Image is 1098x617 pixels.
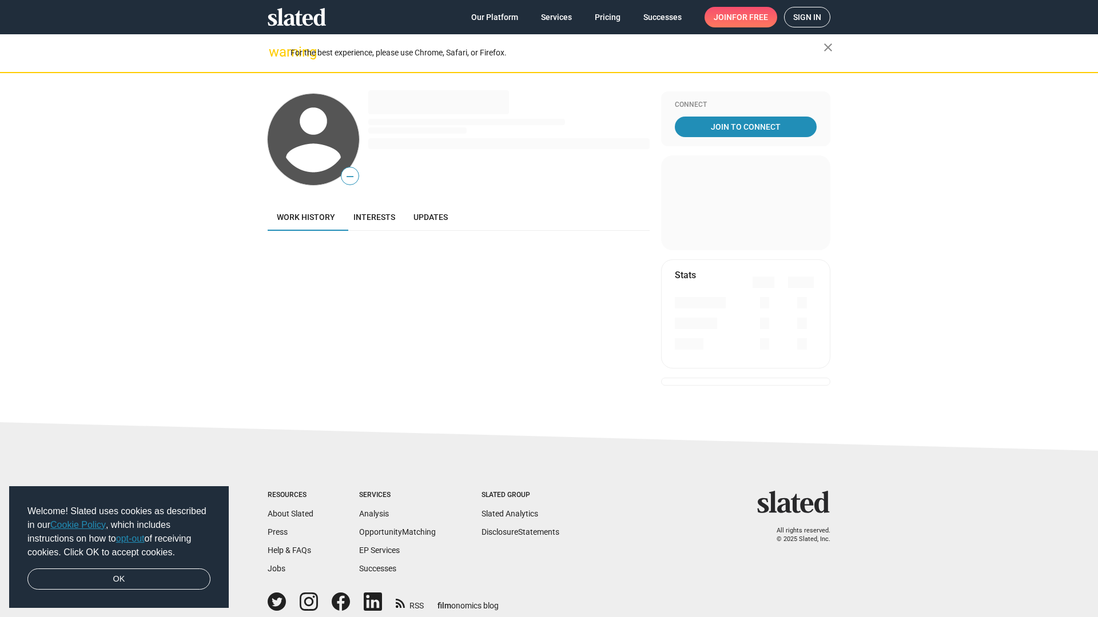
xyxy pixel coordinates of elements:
[532,7,581,27] a: Services
[268,509,313,518] a: About Slated
[396,594,424,611] a: RSS
[269,45,283,59] mat-icon: warning
[675,101,817,110] div: Connect
[705,7,777,27] a: Joinfor free
[359,491,436,500] div: Services
[634,7,691,27] a: Successes
[675,269,696,281] mat-card-title: Stats
[413,213,448,222] span: Updates
[784,7,830,27] a: Sign in
[482,491,559,500] div: Slated Group
[677,117,814,137] span: Join To Connect
[27,568,210,590] a: dismiss cookie message
[586,7,630,27] a: Pricing
[482,527,559,536] a: DisclosureStatements
[268,527,288,536] a: Press
[437,591,499,611] a: filmonomics blog
[341,169,359,184] span: —
[344,203,404,231] a: Interests
[821,41,835,54] mat-icon: close
[595,7,620,27] span: Pricing
[268,546,311,555] a: Help & FAQs
[404,203,457,231] a: Updates
[353,213,395,222] span: Interests
[359,564,396,573] a: Successes
[27,504,210,559] span: Welcome! Slated uses cookies as described in our , which includes instructions on how to of recei...
[643,7,682,27] span: Successes
[116,534,145,543] a: opt-out
[291,45,823,61] div: For the best experience, please use Chrome, Safari, or Firefox.
[541,7,572,27] span: Services
[471,7,518,27] span: Our Platform
[765,527,830,543] p: All rights reserved. © 2025 Slated, Inc.
[50,520,106,530] a: Cookie Policy
[277,213,335,222] span: Work history
[732,7,768,27] span: for free
[714,7,768,27] span: Join
[268,203,344,231] a: Work history
[268,564,285,573] a: Jobs
[675,117,817,137] a: Join To Connect
[462,7,527,27] a: Our Platform
[359,509,389,518] a: Analysis
[359,527,436,536] a: OpportunityMatching
[482,509,538,518] a: Slated Analytics
[359,546,400,555] a: EP Services
[268,491,313,500] div: Resources
[9,486,229,608] div: cookieconsent
[437,601,451,610] span: film
[793,7,821,27] span: Sign in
